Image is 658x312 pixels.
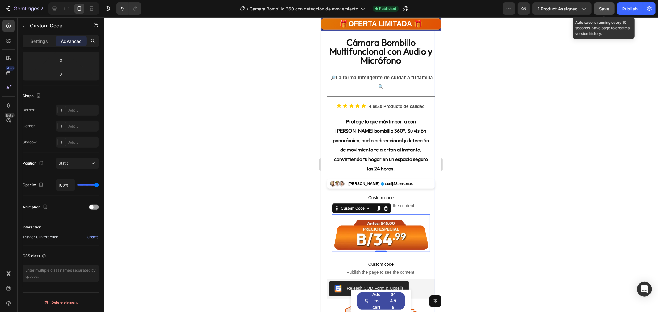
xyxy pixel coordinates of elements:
[250,6,358,12] span: Camara Bombillo 360 con detección de moviemiento
[23,107,35,113] div: Border
[23,298,99,307] button: Delete element
[56,158,99,169] button: Static
[86,233,99,241] button: Create
[55,55,67,65] input: 0px
[2,2,46,15] button: 7
[23,123,35,129] div: Corner
[538,6,578,12] span: 1 product assigned
[637,282,652,297] div: Open Intercom Messenger
[59,161,69,166] span: Static
[617,2,643,15] button: Publish
[23,159,45,168] div: Position
[23,253,46,259] div: CSS class
[55,69,67,79] input: 0
[379,6,396,11] span: Published
[23,234,58,240] span: Trigger 0 interaction
[622,6,638,12] div: Publish
[23,181,45,189] div: Opacity
[116,2,141,15] div: Undo/Redo
[87,234,99,240] div: Create
[599,6,610,11] span: Save
[532,2,592,15] button: 1 product assigned
[594,2,615,15] button: Save
[23,224,41,230] div: Interaction
[23,203,49,211] div: Animation
[61,38,82,44] p: Advanced
[44,299,78,306] div: Delete element
[68,124,97,129] div: Add...
[23,92,42,100] div: Shape
[68,108,97,113] div: Add...
[247,6,248,12] span: /
[56,179,75,191] input: Auto
[321,17,441,312] iframe: Design area
[68,140,97,145] div: Add...
[31,38,48,44] p: Settings
[5,113,15,118] div: Beta
[6,66,15,71] div: 450
[23,139,37,145] div: Shadow
[30,22,82,29] p: Custom Code
[40,5,43,12] p: 7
